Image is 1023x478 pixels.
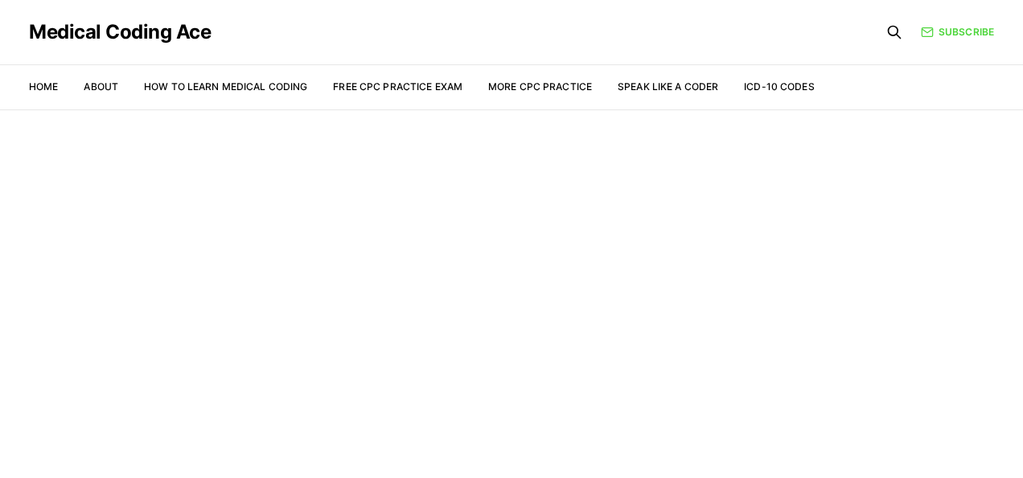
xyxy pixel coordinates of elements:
a: Medical Coding Ace [29,23,211,42]
a: Speak Like a Coder [618,80,718,93]
a: Home [29,80,58,93]
a: How to Learn Medical Coding [144,80,307,93]
a: Free CPC Practice Exam [333,80,462,93]
a: About [84,80,118,93]
a: ICD-10 Codes [744,80,814,93]
a: More CPC Practice [488,80,592,93]
a: Subscribe [921,25,994,39]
